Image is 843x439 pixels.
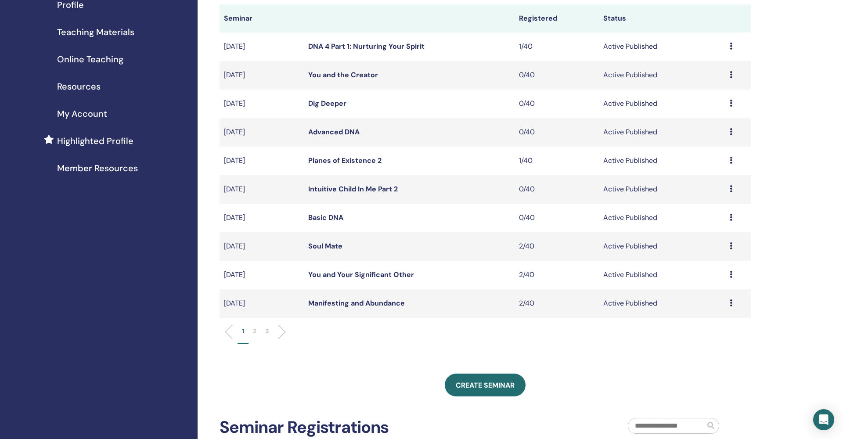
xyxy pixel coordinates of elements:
[57,134,133,148] span: Highlighted Profile
[599,175,725,204] td: Active Published
[220,232,304,261] td: [DATE]
[599,204,725,232] td: Active Published
[57,80,101,93] span: Resources
[308,99,346,108] a: Dig Deeper
[308,184,398,194] a: Intuitive Child In Me Part 2
[220,32,304,61] td: [DATE]
[220,90,304,118] td: [DATE]
[599,90,725,118] td: Active Published
[515,118,599,147] td: 0/40
[265,327,269,336] p: 3
[515,175,599,204] td: 0/40
[57,53,123,66] span: Online Teaching
[220,61,304,90] td: [DATE]
[599,232,725,261] td: Active Published
[308,127,360,137] a: Advanced DNA
[308,299,405,308] a: Manifesting and Abundance
[515,261,599,289] td: 2/40
[220,147,304,175] td: [DATE]
[599,261,725,289] td: Active Published
[220,289,304,318] td: [DATE]
[515,204,599,232] td: 0/40
[515,289,599,318] td: 2/40
[599,32,725,61] td: Active Published
[57,162,138,175] span: Member Resources
[57,107,107,120] span: My Account
[599,118,725,147] td: Active Published
[253,327,256,336] p: 2
[242,327,244,336] p: 1
[220,204,304,232] td: [DATE]
[515,90,599,118] td: 0/40
[515,232,599,261] td: 2/40
[515,61,599,90] td: 0/40
[515,4,599,32] th: Registered
[599,147,725,175] td: Active Published
[599,4,725,32] th: Status
[813,409,834,430] div: Open Intercom Messenger
[220,417,389,438] h2: Seminar Registrations
[308,42,425,51] a: DNA 4 Part 1: Nurturing Your Spirit
[445,374,526,396] a: Create seminar
[599,61,725,90] td: Active Published
[57,25,134,39] span: Teaching Materials
[308,241,342,251] a: Soul Mate
[515,32,599,61] td: 1/40
[308,213,343,222] a: Basic DNA
[220,4,304,32] th: Seminar
[220,175,304,204] td: [DATE]
[308,270,414,279] a: You and Your Significant Other
[515,147,599,175] td: 1/40
[308,156,382,165] a: Planes of Existence 2
[308,70,378,79] a: You and the Creator
[456,381,515,390] span: Create seminar
[599,289,725,318] td: Active Published
[220,261,304,289] td: [DATE]
[220,118,304,147] td: [DATE]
